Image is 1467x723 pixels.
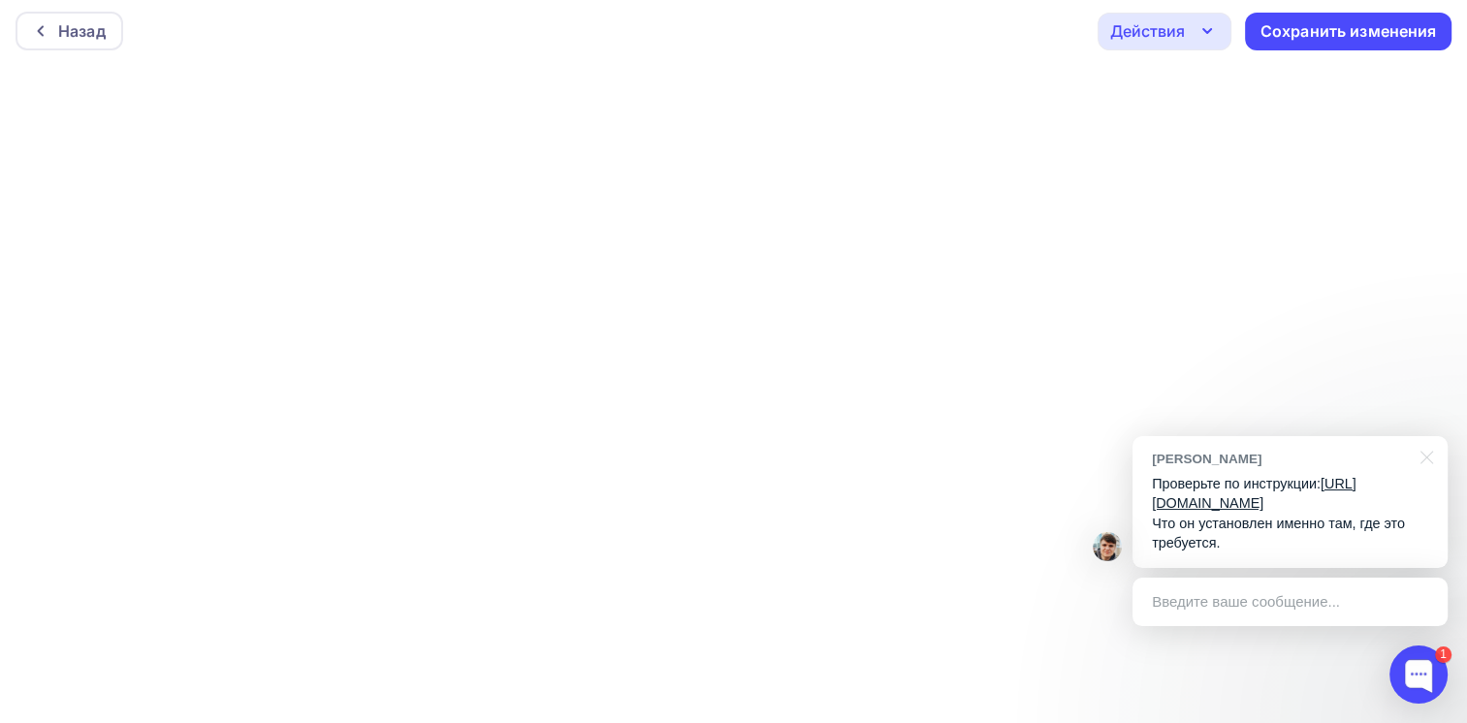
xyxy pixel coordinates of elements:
div: Действия [1110,19,1185,43]
div: [PERSON_NAME] [1152,450,1409,468]
div: Введите ваше сообщение... [1132,578,1448,626]
div: Назад [58,19,106,43]
p: Проверьте по инструкции: Что он установлен именно там, где это требуется. [1152,474,1428,553]
img: Илья С. [1093,532,1122,561]
a: [URL][DOMAIN_NAME] [1152,476,1356,512]
div: Сохранить изменения [1260,20,1437,43]
div: 1 [1435,646,1451,663]
button: Действия [1098,13,1231,50]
